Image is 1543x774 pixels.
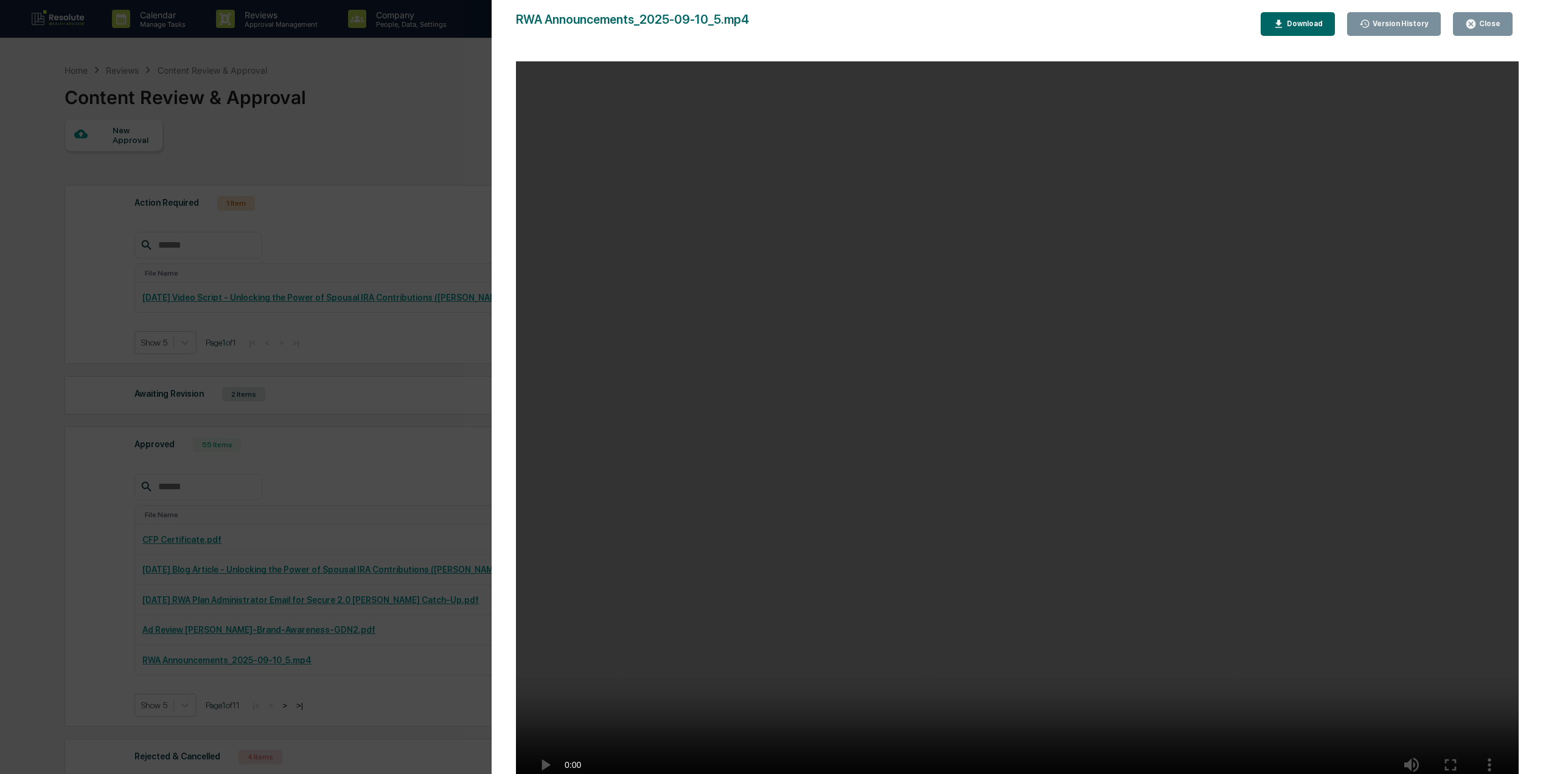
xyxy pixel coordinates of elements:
[1504,734,1537,767] iframe: Open customer support
[1261,12,1335,36] button: Download
[1284,19,1323,28] div: Download
[516,12,749,36] div: RWA Announcements_2025-09-10_5.mp4
[1453,12,1513,36] button: Close
[1477,19,1500,28] div: Close
[1370,19,1429,28] div: Version History
[1347,12,1441,36] button: Version History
